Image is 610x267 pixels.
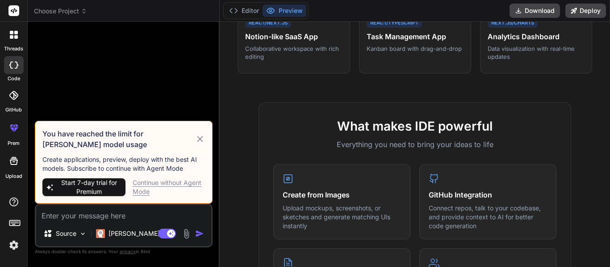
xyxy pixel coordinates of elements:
[4,45,23,53] label: threads
[109,229,175,238] p: [PERSON_NAME] 4 S..
[96,229,105,238] img: Claude 4 Sonnet
[283,204,401,230] p: Upload mockups, screenshots, or sketches and generate matching UIs instantly
[8,140,20,147] label: prem
[34,7,87,16] span: Choose Project
[56,178,122,196] span: Start 7-day trial for Premium
[56,229,76,238] p: Source
[120,249,136,254] span: privacy
[181,229,192,239] img: attachment
[488,31,585,42] h4: Analytics Dashboard
[6,238,21,253] img: settings
[42,128,195,150] h3: You have reached the limit for [PERSON_NAME] model usage
[79,230,87,238] img: Pick Models
[226,4,263,17] button: Editor
[8,75,20,82] label: code
[367,31,464,42] h4: Task Management App
[42,155,205,173] p: Create applications, preview, deploy with the best AI models. Subscribe to continue with Agent Mode
[488,45,585,61] p: Data visualization with real-time updates
[429,189,547,200] h4: GitHub Integration
[245,31,342,42] h4: Notion-like SaaS App
[273,117,556,136] h2: What makes IDE powerful
[429,204,547,230] p: Connect repos, talk to your codebase, and provide context to AI for better code generation
[367,18,422,28] div: React/TypeScript
[133,178,205,196] div: Continue without Agent Mode
[565,4,606,18] button: Deploy
[245,18,291,28] div: React/Next.js
[273,139,556,150] p: Everything you need to bring your ideas to life
[488,18,538,28] div: Next.js/Charts
[283,189,401,200] h4: Create from Images
[35,247,213,256] p: Always double-check its answers. Your in Bind
[263,4,306,17] button: Preview
[195,229,204,238] img: icon
[367,45,464,53] p: Kanban board with drag-and-drop
[5,106,22,114] label: GitHub
[5,173,22,180] label: Upload
[245,45,342,61] p: Collaborative workspace with rich editing
[42,178,125,196] button: Start 7-day trial for Premium
[510,4,560,18] button: Download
